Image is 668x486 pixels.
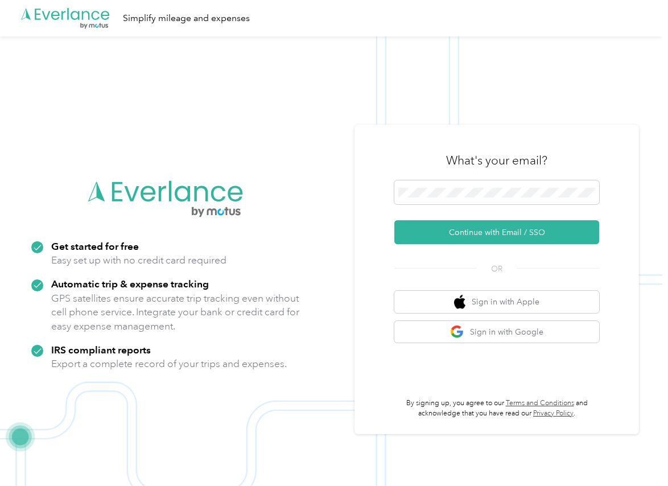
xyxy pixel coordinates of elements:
[446,153,547,168] h3: What's your email?
[394,398,599,418] p: By signing up, you agree to our and acknowledge that you have read our .
[604,422,668,486] iframe: Everlance-gr Chat Button Frame
[123,11,250,26] div: Simplify mileage and expenses
[506,399,574,407] a: Terms and Conditions
[51,291,300,333] p: GPS satellites ensure accurate trip tracking even without cell phone service. Integrate your bank...
[454,295,465,309] img: apple logo
[51,344,151,356] strong: IRS compliant reports
[51,278,209,290] strong: Automatic trip & expense tracking
[533,409,574,418] a: Privacy Policy
[394,220,599,244] button: Continue with Email / SSO
[477,263,517,275] span: OR
[51,357,287,371] p: Export a complete record of your trips and expenses.
[394,321,599,343] button: google logoSign in with Google
[51,240,139,252] strong: Get started for free
[450,325,464,339] img: google logo
[394,291,599,313] button: apple logoSign in with Apple
[51,253,226,267] p: Easy set up with no credit card required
